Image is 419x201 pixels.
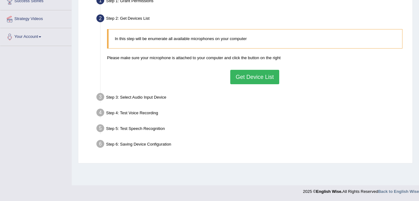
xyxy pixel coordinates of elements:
a: Your Account [0,28,71,44]
a: Strategy Videos [0,10,71,26]
div: Step 4: Test Voice Recording [94,107,410,121]
button: Get Device List [230,70,279,84]
div: Step 3: Select Audio Input Device [94,91,410,105]
div: Step 2: Get Devices List [94,13,410,26]
strong: English Wise. [316,189,342,194]
blockquote: In this step will be enumerate all available microphones on your computer [107,29,402,48]
p: Please make sure your microphone is attached to your computer and click the button on the right [107,55,402,61]
div: Step 6: Saving Device Configuration [94,138,410,152]
div: 2025 © All Rights Reserved [303,185,419,194]
div: Step 5: Test Speech Recognition [94,122,410,136]
a: Back to English Wise [378,189,419,194]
